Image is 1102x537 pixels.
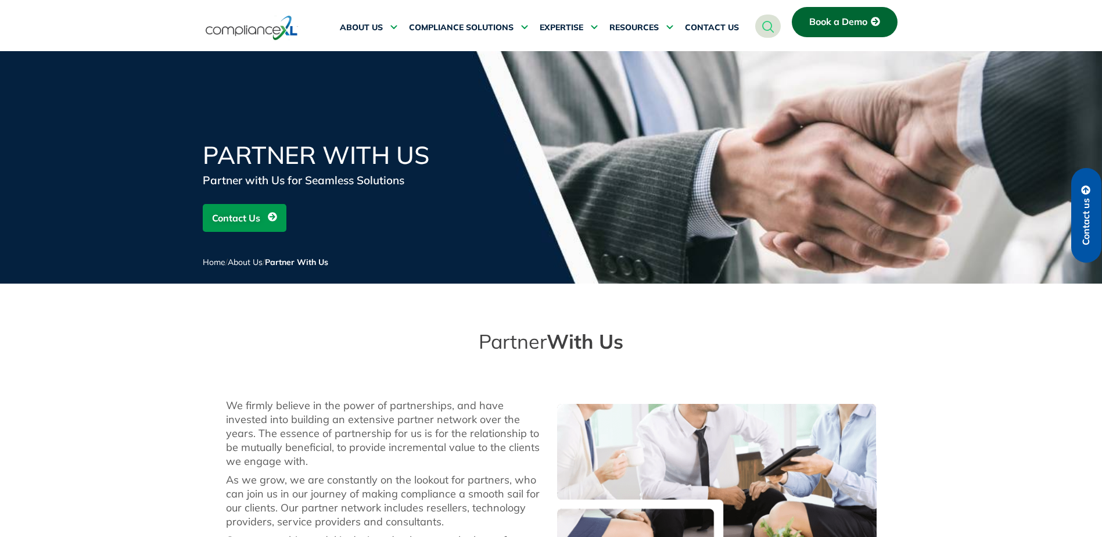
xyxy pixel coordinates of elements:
[340,14,397,42] a: ABOUT US
[409,23,514,33] span: COMPLIANCE SOLUTIONS
[547,329,623,354] strong: With Us
[685,23,739,33] span: CONTACT US
[809,17,867,27] span: Book a Demo
[1081,198,1092,245] span: Contact us
[203,172,482,188] div: Partner with Us for Seamless Solutions
[685,14,739,42] a: CONTACT US
[203,257,225,267] a: Home
[206,15,298,41] img: logo-one.svg
[1071,168,1101,263] a: Contact us
[212,207,260,229] span: Contact Us
[792,7,898,37] a: Book a Demo
[226,399,545,468] div: We firmly believe in the power of partnerships, and have invested into building an extensive part...
[265,257,328,267] span: Partner With Us
[340,23,383,33] span: ABOUT US
[540,14,598,42] a: EXPERTISE
[203,204,286,232] a: Contact Us
[755,15,781,38] a: navsearch-button
[540,23,583,33] span: EXPERTISE
[609,23,659,33] span: RESOURCES
[609,14,673,42] a: RESOURCES
[203,257,328,267] span: / /
[226,473,545,529] div: As we grow, we are constantly on the lookout for partners, who can join us in our journey of maki...
[409,14,528,42] a: COMPLIANCE SOLUTIONS
[228,257,263,267] a: About Us
[203,143,482,167] h1: Partner With Us
[226,330,877,353] h2: Partner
